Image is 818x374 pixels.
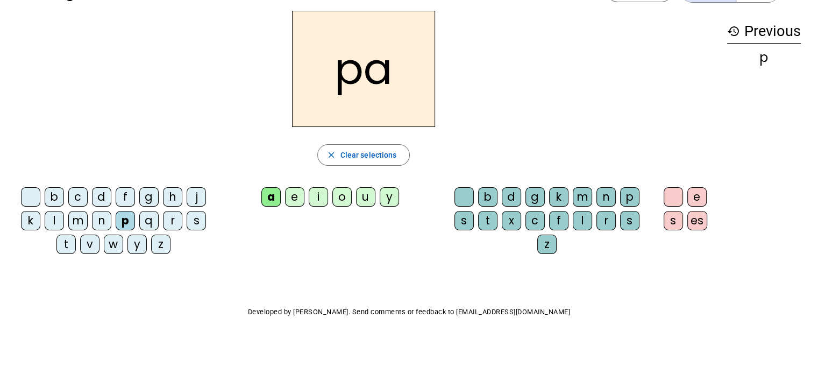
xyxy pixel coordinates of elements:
[68,211,88,230] div: m
[116,211,135,230] div: p
[9,306,809,319] p: Developed by [PERSON_NAME]. Send comments or feedback to [EMAIL_ADDRESS][DOMAIN_NAME]
[187,187,206,207] div: j
[45,187,64,207] div: b
[502,187,521,207] div: d
[478,187,497,207] div: b
[56,235,76,254] div: t
[525,211,545,230] div: c
[104,235,123,254] div: w
[163,187,182,207] div: h
[727,19,801,44] h3: Previous
[478,211,497,230] div: t
[596,187,616,207] div: n
[687,187,707,207] div: e
[309,187,328,207] div: i
[80,235,99,254] div: v
[116,187,135,207] div: f
[664,211,683,230] div: s
[454,211,474,230] div: s
[326,150,336,160] mat-icon: close
[356,187,375,207] div: u
[127,235,147,254] div: y
[380,187,399,207] div: y
[596,211,616,230] div: r
[620,187,639,207] div: p
[21,211,40,230] div: k
[92,211,111,230] div: n
[139,187,159,207] div: g
[317,144,410,166] button: Clear selections
[537,235,557,254] div: z
[573,211,592,230] div: l
[163,211,182,230] div: r
[292,11,435,127] h2: pa
[620,211,639,230] div: s
[92,187,111,207] div: d
[525,187,545,207] div: g
[727,25,740,38] mat-icon: history
[68,187,88,207] div: c
[332,187,352,207] div: o
[687,211,707,230] div: es
[549,187,568,207] div: k
[139,211,159,230] div: q
[151,235,170,254] div: z
[285,187,304,207] div: e
[340,149,397,161] span: Clear selections
[549,211,568,230] div: f
[45,211,64,230] div: l
[573,187,592,207] div: m
[727,51,801,64] div: p
[502,211,521,230] div: x
[187,211,206,230] div: s
[261,187,281,207] div: a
